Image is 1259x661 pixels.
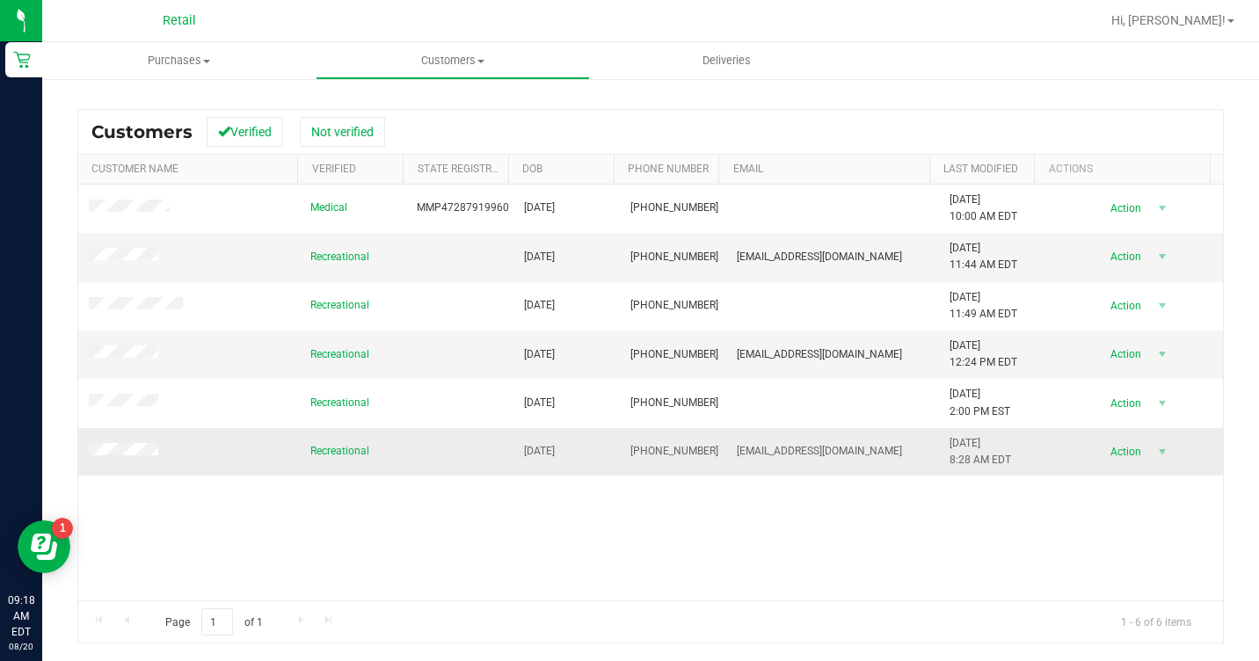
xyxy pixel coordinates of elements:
span: [PHONE_NUMBER] [630,443,718,460]
span: [PHONE_NUMBER] [630,297,718,314]
span: [DATE] 11:44 AM EDT [950,240,1017,273]
a: Purchases [42,42,316,79]
span: select [1152,439,1174,464]
span: [EMAIL_ADDRESS][DOMAIN_NAME] [737,443,902,460]
span: Action [1095,244,1152,269]
span: MMP47287919960 [417,200,509,216]
p: 09:18 AM EDT [8,592,34,640]
span: Customers [317,53,588,69]
input: 1 [201,608,233,636]
button: Not verified [300,117,385,147]
span: [DATE] [524,346,555,363]
a: Last Modified [943,163,1018,175]
a: Deliveries [590,42,863,79]
button: Verified [207,117,283,147]
span: Retail [163,13,196,28]
span: select [1152,196,1174,221]
span: [DATE] 11:49 AM EDT [950,289,1017,323]
span: select [1152,391,1174,416]
span: [PHONE_NUMBER] [630,346,718,363]
span: Recreational [310,297,369,314]
inline-svg: Retail [13,51,31,69]
span: [DATE] [524,200,555,216]
a: Customer Name [91,163,178,175]
span: 1 - 6 of 6 items [1107,608,1205,635]
span: Action [1095,391,1152,416]
span: Recreational [310,443,369,460]
span: [EMAIL_ADDRESS][DOMAIN_NAME] [737,249,902,265]
iframe: Resource center unread badge [52,518,73,539]
a: Verified [312,163,356,175]
span: Recreational [310,346,369,363]
span: Action [1095,342,1152,367]
span: [DATE] 10:00 AM EDT [950,192,1017,225]
span: [DATE] [524,443,555,460]
span: select [1152,342,1174,367]
span: [DATE] 12:24 PM EDT [950,338,1017,371]
span: Recreational [310,249,369,265]
a: Phone Number [628,163,709,175]
span: [DATE] [524,395,555,411]
span: Page of 1 [150,608,277,636]
span: [PHONE_NUMBER] [630,395,718,411]
a: State Registry Id [418,163,510,175]
p: 08/20 [8,640,34,653]
div: Actions [1049,163,1204,175]
span: Medical [310,200,347,216]
span: [PHONE_NUMBER] [630,200,718,216]
span: Purchases [42,53,316,69]
span: Deliveries [679,53,775,69]
span: [DATE] [524,297,555,314]
span: [PHONE_NUMBER] [630,249,718,265]
a: Customers [316,42,589,79]
a: Email [733,163,763,175]
span: select [1152,244,1174,269]
span: [DATE] [524,249,555,265]
a: DOB [522,163,542,175]
span: Action [1095,439,1152,464]
span: Action [1095,294,1152,318]
span: Customers [91,121,193,142]
span: [EMAIL_ADDRESS][DOMAIN_NAME] [737,346,902,363]
iframe: Resource center [18,520,70,573]
span: [DATE] 2:00 PM EST [950,386,1010,419]
span: [DATE] 8:28 AM EDT [950,435,1011,469]
span: Action [1095,196,1152,221]
span: Hi, [PERSON_NAME]! [1111,13,1226,27]
span: select [1152,294,1174,318]
span: Recreational [310,395,369,411]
